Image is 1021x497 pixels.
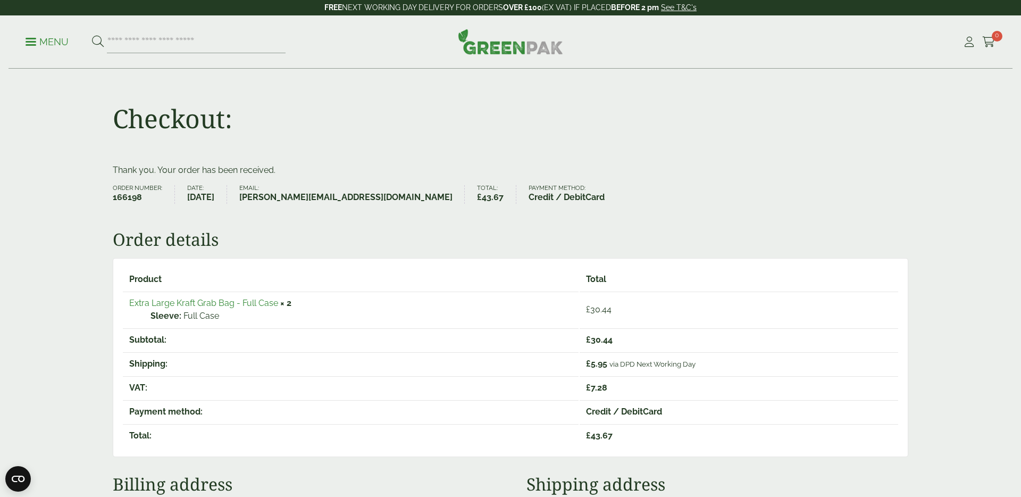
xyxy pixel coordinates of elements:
li: Payment method: [529,185,617,204]
p: Menu [26,36,69,48]
strong: OVER £100 [503,3,542,12]
span: £ [586,383,591,393]
p: Thank you. Your order has been received. [113,164,908,177]
strong: [DATE] [187,191,214,204]
img: GreenPak Supplies [458,29,563,54]
li: Total: [477,185,516,204]
strong: FREE [324,3,342,12]
i: My Account [963,37,976,47]
th: Payment method: [123,400,579,423]
h2: Shipping address [526,474,908,494]
th: Total [580,268,898,291]
th: Subtotal: [123,328,579,351]
th: Product [123,268,579,291]
strong: × 2 [280,298,291,308]
span: 0 [992,31,1002,42]
span: £ [477,192,482,202]
a: Extra Large Kraft Grab Bag - Full Case [129,298,278,308]
span: 30.44 [586,335,613,345]
bdi: 30.44 [586,304,612,314]
th: Total: [123,424,579,447]
strong: [PERSON_NAME][EMAIL_ADDRESS][DOMAIN_NAME] [239,191,453,204]
button: Open CMP widget [5,466,31,492]
span: 43.67 [586,430,613,441]
strong: Credit / DebitCard [529,191,605,204]
small: via DPD Next Working Day [609,360,696,368]
h1: Checkout: [113,103,232,134]
i: Cart [982,37,995,47]
span: £ [586,335,591,345]
a: 0 [982,34,995,50]
span: £ [586,430,591,441]
p: Full Case [150,310,572,322]
li: Order number: [113,185,175,204]
h2: Billing address [113,474,495,494]
span: £ [586,359,591,369]
li: Date: [187,185,227,204]
span: 5.95 [586,359,607,369]
strong: Sleeve: [150,310,181,322]
li: Email: [239,185,465,204]
th: Shipping: [123,352,579,375]
a: Menu [26,36,69,46]
td: Credit / DebitCard [580,400,898,423]
span: £ [586,304,590,314]
a: See T&C's [661,3,697,12]
strong: BEFORE 2 pm [611,3,659,12]
span: 7.28 [586,383,607,393]
strong: 166198 [113,191,162,204]
th: VAT: [123,376,579,399]
h2: Order details [113,229,908,250]
bdi: 43.67 [477,192,504,202]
